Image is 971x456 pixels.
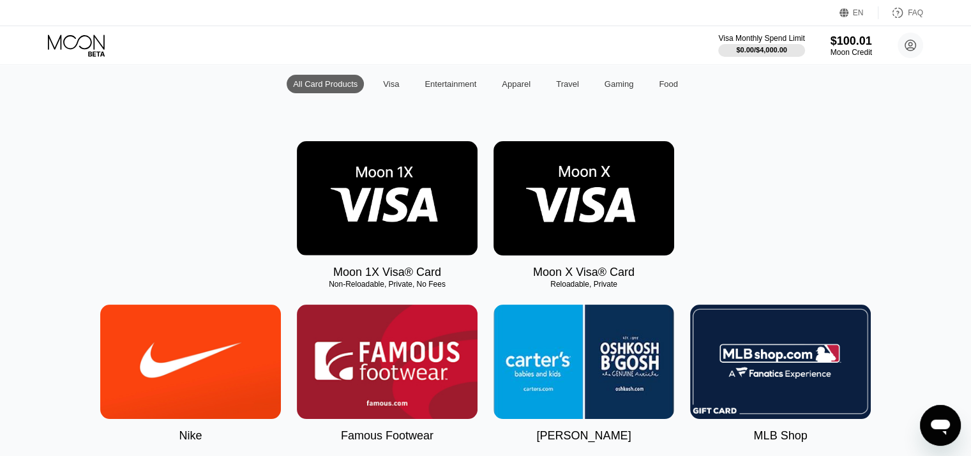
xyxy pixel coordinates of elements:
[383,79,399,89] div: Visa
[502,79,531,89] div: Apparel
[908,8,923,17] div: FAQ
[550,75,585,93] div: Travel
[736,46,787,54] div: $0.00 / $4,000.00
[718,34,804,57] div: Visa Monthly Spend Limit$0.00/$4,000.00
[878,6,923,19] div: FAQ
[341,429,433,443] div: Famous Footwear
[293,79,358,89] div: All Card Products
[493,280,674,289] div: Reloadable, Private
[753,429,807,443] div: MLB Shop
[659,79,678,89] div: Food
[425,79,476,89] div: Entertainment
[920,405,961,446] iframe: Button to launch messaging window
[718,34,804,43] div: Visa Monthly Spend Limit
[839,6,878,19] div: EN
[556,79,579,89] div: Travel
[495,75,537,93] div: Apparel
[652,75,684,93] div: Food
[605,79,634,89] div: Gaming
[536,429,631,443] div: [PERSON_NAME]
[831,34,872,48] div: $100.01
[598,75,640,93] div: Gaming
[287,75,364,93] div: All Card Products
[853,8,864,17] div: EN
[533,266,635,279] div: Moon X Visa® Card
[418,75,483,93] div: Entertainment
[333,266,441,279] div: Moon 1X Visa® Card
[831,34,872,57] div: $100.01Moon Credit
[831,48,872,57] div: Moon Credit
[377,75,405,93] div: Visa
[179,429,202,443] div: Nike
[297,280,478,289] div: Non-Reloadable, Private, No Fees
